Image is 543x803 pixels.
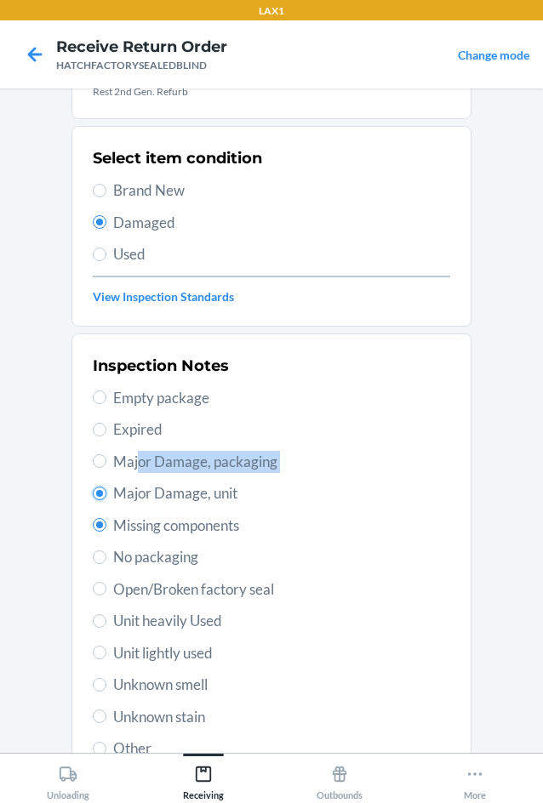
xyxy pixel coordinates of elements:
span: No packaging [113,546,450,568]
input: Used [93,248,106,261]
input: Major Damage, unit [93,487,106,500]
input: Unknown smell [93,678,106,692]
input: Unknown stain [93,709,106,723]
input: Missing components [93,518,106,532]
span: Other [113,738,450,760]
h2: Inspection Notes [93,355,229,377]
a: View Inspection Standards [93,288,450,305]
div: More [464,758,486,800]
input: Open/Broken factory seal [93,582,106,595]
span: Unit heavily Used [113,610,450,632]
button: Outbounds [271,754,408,800]
input: Major Damage, packaging [93,454,106,468]
input: Empty package [93,390,106,404]
div: Receiving [183,758,224,800]
input: Brand New [93,184,106,197]
span: Empty package [113,387,450,409]
span: Open/Broken factory seal [113,578,450,601]
span: Major Damage, packaging [113,451,450,473]
input: No packaging [93,550,106,564]
span: Damaged [113,212,450,234]
span: Expired [113,419,450,441]
span: Used [113,243,450,265]
p: LAX1 [259,3,284,19]
div: Outbounds [317,758,363,800]
div: Unloading [47,758,89,800]
p: Rest 2nd Gen. Refurb [93,84,257,100]
h4: Receive Return Order [56,36,227,58]
span: Unknown stain [113,706,450,728]
input: Other [93,742,106,755]
input: Damaged [93,215,106,229]
input: Unit heavily Used [93,614,106,628]
span: Brand New [113,179,450,202]
span: Missing components [113,515,450,537]
input: Unit lightly used [93,646,106,659]
a: Change mode [458,48,529,62]
span: Unknown smell [113,674,450,696]
input: Expired [93,423,106,436]
span: Major Damage, unit [113,482,450,504]
span: Unit lightly used [113,642,450,664]
h2: Select item condition [93,147,262,169]
div: HATCHFACTORYSEALEDBLIND [56,58,227,73]
button: Receiving [136,754,272,800]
